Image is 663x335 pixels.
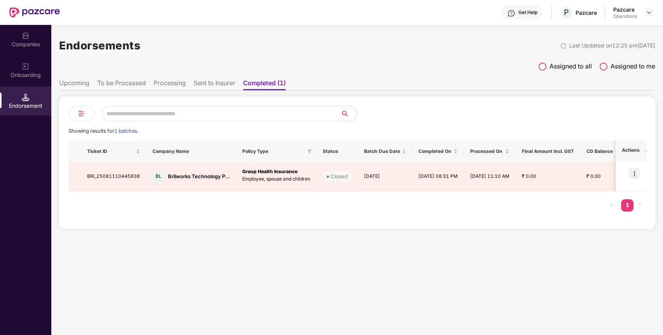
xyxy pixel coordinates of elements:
[341,106,357,121] button: search
[194,79,235,90] li: Sent to Insurer
[613,13,637,19] div: Operations
[364,148,400,154] span: Batch Due Date
[22,63,30,70] img: svg+xml;base64,PHN2ZyB3aWR0aD0iMjAiIGhlaWdodD0iMjAiIHZpZXdCb3g9IjAgMCAyMCAyMCIgZmlsbD0ibm9uZSIgeG...
[331,172,348,180] div: Closed
[518,9,537,16] div: Get Help
[412,141,464,162] th: Completed On
[621,199,633,211] a: 1
[358,141,412,162] th: Batch Due Date
[81,162,146,191] td: BRI_25081110445838
[242,175,310,183] p: Employee, spouse and children
[146,141,236,162] th: Company Name
[97,79,146,90] li: To be Processed
[464,162,516,191] td: [DATE] 11:10 AM
[605,199,618,212] button: left
[464,141,516,162] th: Processed On
[59,37,140,54] h1: Endorsements
[152,171,164,182] div: BL
[605,199,618,212] li: Previous Page
[549,61,592,71] span: Assigned to all
[358,162,412,191] td: [DATE]
[77,109,86,118] img: svg+xml;base64,PHN2ZyB4bWxucz0iaHR0cDovL3d3dy53My5vcmcvMjAwMC9zdmciIHdpZHRoPSIyNCIgaGVpZ2h0PSIyNC...
[629,168,640,179] img: icon
[611,61,655,71] span: Assigned to me
[516,141,580,162] th: Final Amount Incl. GST
[412,162,464,191] td: [DATE] 08:31 PM
[580,162,619,191] td: ₹ 0.00
[9,7,60,18] img: New Pazcare Logo
[609,203,614,207] span: left
[341,110,357,117] span: search
[317,141,358,162] th: Status
[507,9,515,17] img: svg+xml;base64,PHN2ZyBpZD0iSGVscC0zMngzMiIgeG1sbnM9Imh0dHA6Ly93d3cudzMub3JnLzIwMDAvc3ZnIiB3aWR0aD...
[616,141,646,162] th: Actions
[418,148,452,154] span: Completed On
[242,148,304,154] span: Policy Type
[569,41,655,50] div: Last Updated on 12:25 pm[DATE]
[637,203,642,207] span: right
[576,9,597,16] div: Pazcare
[81,141,146,162] th: Ticket ID
[646,9,652,16] img: svg+xml;base64,PHN2ZyBpZD0iRHJvcGRvd24tMzJ4MzIiIHhtbG5zPSJodHRwOi8vd3d3LnczLm9yZy8yMDAwL3N2ZyIgd2...
[633,199,646,212] li: Next Page
[564,8,569,17] span: P
[242,168,297,174] b: Group Health Insurance
[87,148,134,154] span: Ticket ID
[59,79,89,90] li: Upcoming
[22,32,30,40] img: svg+xml;base64,PHN2ZyBpZD0iQ29tcGFuaWVzIiB4bWxucz0iaHR0cDovL3d3dy53My5vcmcvMjAwMC9zdmciIHdpZHRoPS...
[114,128,138,134] span: 1 batches.
[154,79,186,90] li: Processing
[243,79,286,90] li: Completed (1)
[633,199,646,212] button: right
[306,147,313,156] span: filter
[307,149,312,154] span: filter
[580,141,619,162] th: CD Balance
[613,6,637,13] div: Pazcare
[22,93,30,101] img: svg+xml;base64,PHN2ZyB3aWR0aD0iMTQuNSIgaGVpZ2h0PSIxNC41IiB2aWV3Qm94PSIwIDAgMTYgMTYiIGZpbGw9Im5vbm...
[621,199,633,212] li: 1
[516,162,580,191] td: ₹ 0.00
[68,128,138,134] span: Showing results for
[168,173,230,180] div: Brilworks Technology P...
[560,43,567,49] img: svg+xml;base64,PHN2ZyBpZD0iUmVsb2FkLTMyeDMyIiB4bWxucz0iaHR0cDovL3d3dy53My5vcmcvMjAwMC9zdmciIHdpZH...
[470,148,504,154] span: Processed On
